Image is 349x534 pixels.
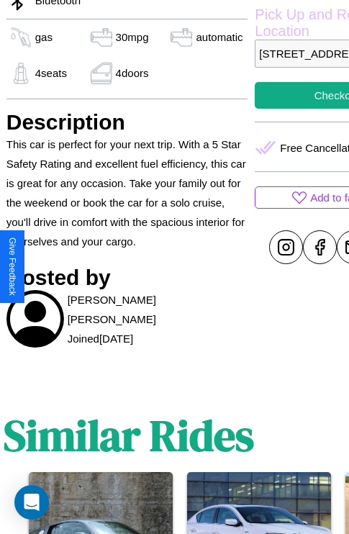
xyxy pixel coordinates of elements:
p: 4 doors [116,63,149,83]
img: gas [6,63,35,84]
h3: Hosted by [6,266,248,290]
p: [PERSON_NAME] [PERSON_NAME] [68,290,248,329]
p: This car is perfect for your next trip. With a 5 Star Safety Rating and excellent fuel efficiency... [6,135,248,251]
img: gas [167,27,196,48]
div: Give Feedback [7,237,17,296]
p: 4 seats [35,63,67,83]
img: gas [87,63,116,84]
p: Joined [DATE] [68,329,133,348]
img: gas [87,27,116,48]
p: 30 mpg [116,27,149,47]
h3: Description [6,110,248,135]
img: gas [6,27,35,48]
h1: Similar Rides [4,406,254,465]
div: Open Intercom Messenger [14,485,49,520]
p: automatic [196,27,243,47]
p: gas [35,27,53,47]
